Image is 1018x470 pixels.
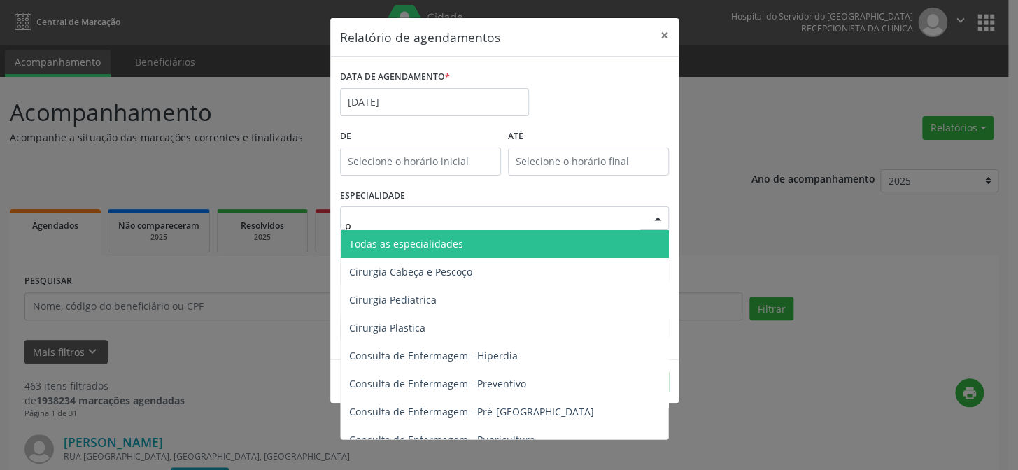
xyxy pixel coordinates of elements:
[340,88,529,116] input: Selecione uma data ou intervalo
[349,321,425,334] span: Cirurgia Plastica
[349,293,437,306] span: Cirurgia Pediatrica
[340,148,501,176] input: Selecione o horário inicial
[349,265,472,278] span: Cirurgia Cabeça e Pescoço
[349,433,535,446] span: Consulta de Enfermagem - Puericultura
[508,126,669,148] label: ATÉ
[340,66,450,88] label: DATA DE AGENDAMENTO
[508,148,669,176] input: Selecione o horário final
[345,211,640,239] input: Seleciona uma especialidade
[349,377,526,390] span: Consulta de Enfermagem - Preventivo
[340,126,501,148] label: De
[349,237,463,250] span: Todas as especialidades
[340,28,500,46] h5: Relatório de agendamentos
[340,185,405,207] label: ESPECIALIDADE
[349,405,594,418] span: Consulta de Enfermagem - Pré-[GEOGRAPHIC_DATA]
[651,18,679,52] button: Close
[349,349,518,362] span: Consulta de Enfermagem - Hiperdia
